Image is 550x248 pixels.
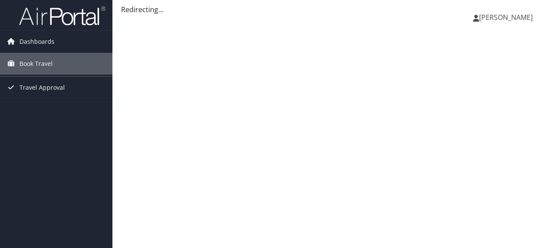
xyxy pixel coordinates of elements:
[19,77,65,98] span: Travel Approval
[479,13,533,22] span: [PERSON_NAME]
[19,53,53,75] span: Book Travel
[19,6,106,26] img: airportal-logo.png
[19,31,54,52] span: Dashboards
[473,4,541,30] a: [PERSON_NAME]
[121,4,541,15] div: Redirecting...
